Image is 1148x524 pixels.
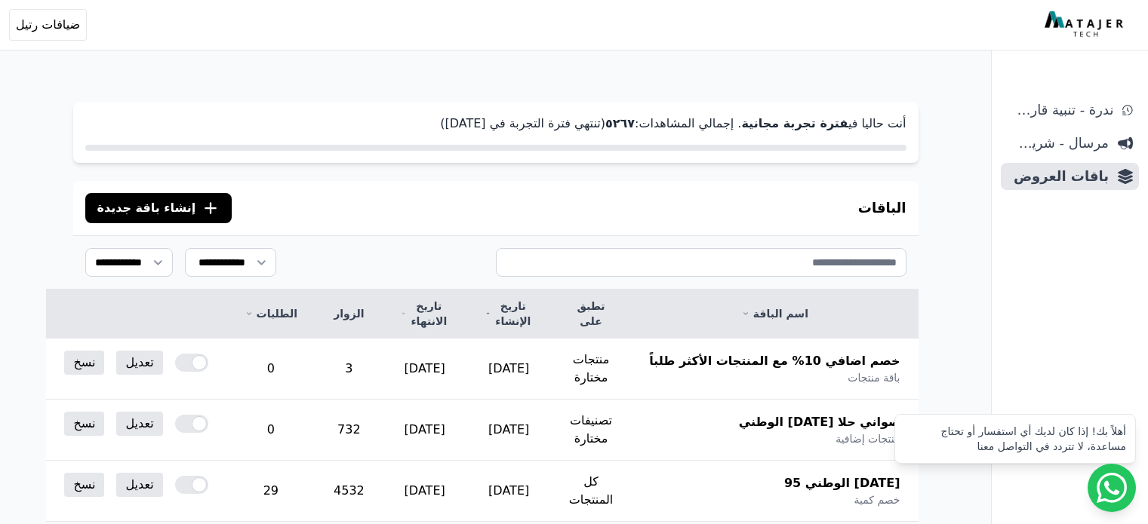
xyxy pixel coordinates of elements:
[85,193,232,223] button: إنشاء باقة جديدة
[226,339,315,400] td: 0
[383,400,467,461] td: [DATE]
[64,351,104,375] a: نسخ
[467,461,551,522] td: [DATE]
[467,400,551,461] td: [DATE]
[551,400,632,461] td: تصنيفات مختارة
[116,412,162,436] a: تعديل
[315,461,383,522] td: 4532
[9,9,87,41] button: ضيافات رتيل
[315,290,383,339] th: الزوار
[741,116,848,130] strong: فترة تجربة مجانية
[116,473,162,497] a: تعديل
[605,116,635,130] strong: ٥٢٦٧
[226,461,315,522] td: 29
[315,339,383,400] td: 3
[485,299,533,329] a: تاريخ الإنشاء
[315,400,383,461] td: 732
[226,400,315,461] td: 0
[64,412,104,436] a: نسخ
[551,339,632,400] td: منتجات مختارة
[245,306,297,321] a: الطلبات
[383,339,467,400] td: [DATE]
[97,199,196,217] span: إنشاء باقة جديدة
[1007,100,1113,121] span: ندرة - تنبية قارب علي النفاذ
[116,351,162,375] a: تعديل
[16,16,80,34] span: ضيافات رتيل
[836,431,900,446] span: منتجات إضافية
[784,474,900,492] span: [DATE] الوطني 95
[85,115,906,133] p: أنت حاليا في . إجمالي المشاهدات: (تنتهي فترة التجربة في [DATE])
[848,370,900,385] span: باقة منتجات
[551,290,632,339] th: تطبق على
[64,473,104,497] a: نسخ
[551,461,632,522] td: كل المنتجات
[467,339,551,400] td: [DATE]
[739,413,900,431] span: صواني حلا [DATE] الوطني
[858,198,906,219] h3: الباقات
[1045,11,1127,38] img: MatajerTech Logo
[649,306,900,321] a: اسم الباقة
[904,424,1126,454] div: أهلاً بك! إذا كان لديك أي استفسار أو تحتاج مساعدة، لا تتردد في التواصل معنا
[649,352,900,370] span: خصم اضافي 10% مع المنتجات الأكثر طلباً
[1007,166,1109,187] span: باقات العروض
[383,461,467,522] td: [DATE]
[1007,133,1109,154] span: مرسال - شريط دعاية
[401,299,449,329] a: تاريخ الانتهاء
[854,492,900,507] span: خصم كمية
